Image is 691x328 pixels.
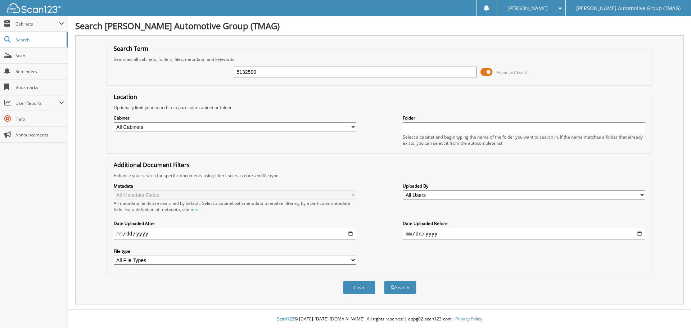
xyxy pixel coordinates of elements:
[507,6,548,10] span: [PERSON_NAME]
[114,183,356,189] label: Metadata
[576,6,681,10] span: [PERSON_NAME] Automotive Group (TMAG)
[15,68,64,75] span: Reminders
[68,310,691,328] div: © [DATE]-[DATE] [DOMAIN_NAME]. All rights reserved | appg02-scan123-com |
[15,21,59,27] span: Cabinets
[114,200,356,212] div: All metadata fields are searched by default. Select a cabinet with metadata to enable filtering b...
[15,132,64,138] span: Announcements
[343,281,375,294] button: Clear
[15,53,64,59] span: Scan
[15,37,63,43] span: Search
[110,104,649,111] div: Optionally limit your search to a particular cabinet or folder
[403,220,645,226] label: Date Uploaded Before
[403,183,645,189] label: Uploaded By
[497,69,529,75] span: Advanced Search
[110,161,193,169] legend: Additional Document Filters
[114,115,356,121] label: Cabinet
[455,316,482,322] a: Privacy Policy
[403,115,645,121] label: Folder
[15,84,64,90] span: Bookmarks
[277,316,294,322] span: Scan123
[75,20,684,32] h1: Search [PERSON_NAME] Automotive Group (TMAG)
[110,172,649,179] div: Enhance your search for specific documents using filters such as date and file type.
[114,228,356,239] input: start
[114,248,356,254] label: File type
[7,3,61,13] img: scan123-logo-white.svg
[110,93,141,101] legend: Location
[110,45,152,53] legend: Search Term
[384,281,416,294] button: Search
[403,228,645,239] input: end
[110,56,649,62] div: Searches all cabinets, folders, files, metadata, and keywords
[15,116,64,122] span: Help
[114,220,356,226] label: Date Uploaded After
[189,206,199,212] a: here
[15,100,59,106] span: User Reports
[403,134,645,146] div: Select a cabinet and begin typing the name of the folder you want to search in. If the name match...
[655,293,691,328] iframe: Chat Widget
